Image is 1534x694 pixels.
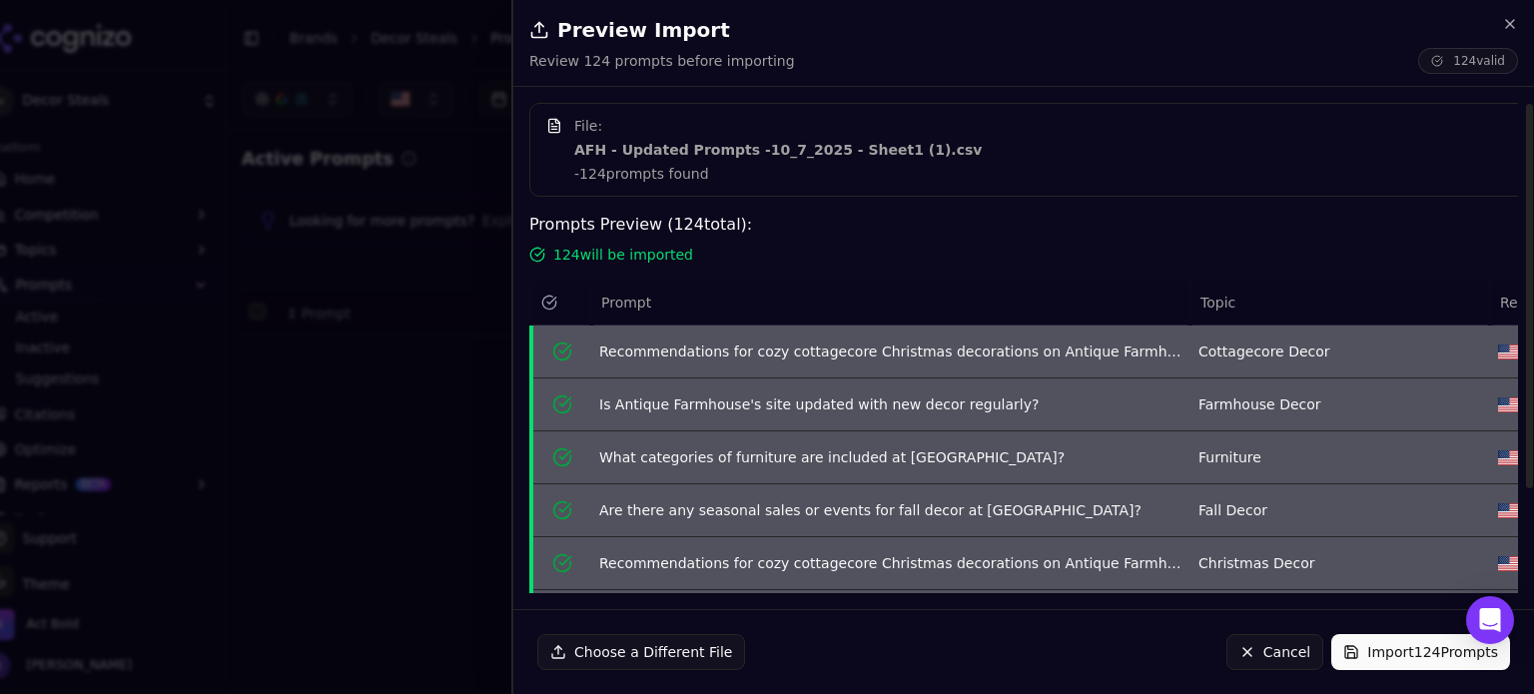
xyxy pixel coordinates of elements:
[599,394,1182,414] div: Is Antique Farmhouse's site updated with new decor regularly?
[529,51,795,71] p: Review 124 prompts before importing
[1226,634,1323,670] button: Cancel
[1198,447,1482,467] div: Furniture
[1498,450,1518,465] img: US flag
[1498,397,1518,412] img: US flag
[1198,342,1482,361] div: Cottagecore Decor
[1498,556,1518,571] img: US flag
[599,553,1182,573] div: Recommendations for cozy cottagecore Christmas decorations on Antique Farmhouse's site?
[531,281,591,326] th: status
[599,447,1182,467] div: What categories of furniture are included at [GEOGRAPHIC_DATA]?
[591,281,1190,326] th: Prompt
[1190,281,1490,326] th: Topic
[601,293,651,313] span: Prompt
[1198,553,1482,573] div: Christmas Decor
[1198,500,1482,520] div: Fall Decor
[1418,48,1518,74] span: 124 valid
[537,634,745,670] button: Choose a Different File
[574,140,982,160] strong: AFH - Updated Prompts -10_7_2025 - Sheet1 (1).csv
[599,500,1182,520] div: Are there any seasonal sales or events for fall decor at [GEOGRAPHIC_DATA]?
[1200,293,1235,313] span: Topic
[1331,634,1510,670] button: Import124Prompts
[1198,394,1482,414] div: Farmhouse Decor
[553,245,693,265] span: 124 will be imported
[1498,503,1518,518] img: US flag
[529,16,1518,44] h2: Preview Import
[599,342,1182,361] div: Recommendations for cozy cottagecore Christmas decorations on Antique Farmhouse?
[1498,345,1518,359] img: US flag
